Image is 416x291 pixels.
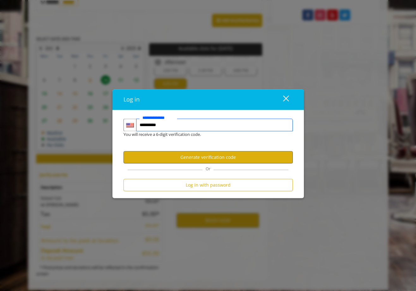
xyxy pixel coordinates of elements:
button: Generate verification code [124,151,293,164]
span: Or [202,166,214,172]
div: Country [124,119,136,131]
div: You will receive a 6-digit verification code. [119,131,288,138]
button: close dialog [271,93,293,106]
div: close dialog [276,95,288,104]
span: Log in [124,96,140,103]
button: Log in with password [124,179,293,191]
